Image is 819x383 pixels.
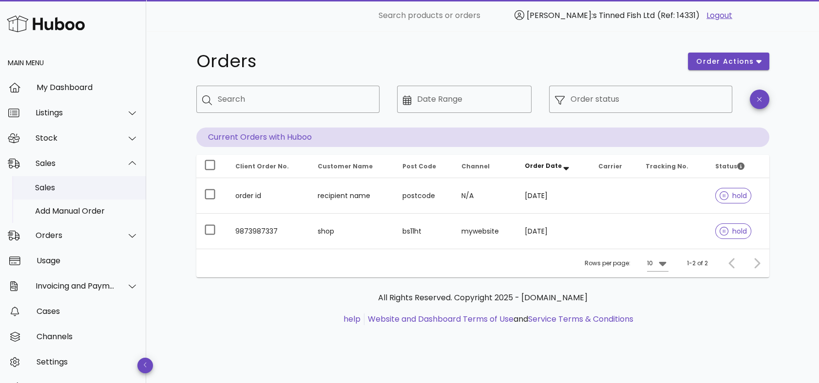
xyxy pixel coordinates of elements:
span: Customer Name [318,162,373,170]
span: Post Code [402,162,436,170]
td: recipient name [310,178,394,214]
div: Add Manual Order [35,206,138,216]
div: Settings [37,357,138,366]
span: [PERSON_NAME]:s Tinned Fish Ltd [527,10,655,21]
td: mywebsite [454,214,517,249]
a: Website and Dashboard Terms of Use [368,313,514,325]
td: shop [310,214,394,249]
div: Channels [37,332,138,341]
td: postcode [395,178,454,214]
li: and [364,313,633,325]
td: order id [228,178,310,214]
div: My Dashboard [37,83,138,92]
td: [DATE] [517,178,590,214]
div: Rows per page: [585,249,668,277]
div: 10Rows per page: [647,255,668,271]
div: Orders [36,231,115,240]
th: Tracking No. [638,155,708,178]
span: Status [715,162,744,170]
span: Carrier [598,162,622,170]
span: Client Order No. [235,162,289,170]
span: (Ref: 14331) [657,10,700,21]
th: Post Code [395,155,454,178]
div: Sales [36,159,115,168]
span: Order Date [525,162,562,170]
div: Sales [35,183,138,192]
span: hold [720,228,747,235]
div: Listings [36,108,115,117]
td: [DATE] [517,214,590,249]
a: Logout [706,10,732,21]
th: Order Date: Sorted descending. Activate to remove sorting. [517,155,590,178]
a: help [343,313,361,325]
div: 1-2 of 2 [687,259,708,268]
button: order actions [688,53,769,70]
a: Service Terms & Conditions [528,313,633,325]
th: Carrier [590,155,638,178]
td: 9873987337 [228,214,310,249]
p: All Rights Reserved. Copyright 2025 - [DOMAIN_NAME] [204,292,762,304]
th: Customer Name [310,155,394,178]
h1: Orders [196,53,677,70]
div: Stock [36,133,115,143]
span: Channel [461,162,490,170]
td: bs11ht [395,214,454,249]
th: Channel [454,155,517,178]
div: Invoicing and Payments [36,281,115,291]
th: Client Order No. [228,155,310,178]
span: order actions [696,56,754,67]
td: N/A [454,178,517,214]
div: 10 [647,259,653,268]
div: Cases [37,307,138,316]
p: Current Orders with Huboo [196,128,769,147]
div: Usage [37,256,138,265]
th: Status [707,155,769,178]
img: Huboo Logo [7,13,85,34]
span: hold [720,192,747,199]
span: Tracking No. [646,162,688,170]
